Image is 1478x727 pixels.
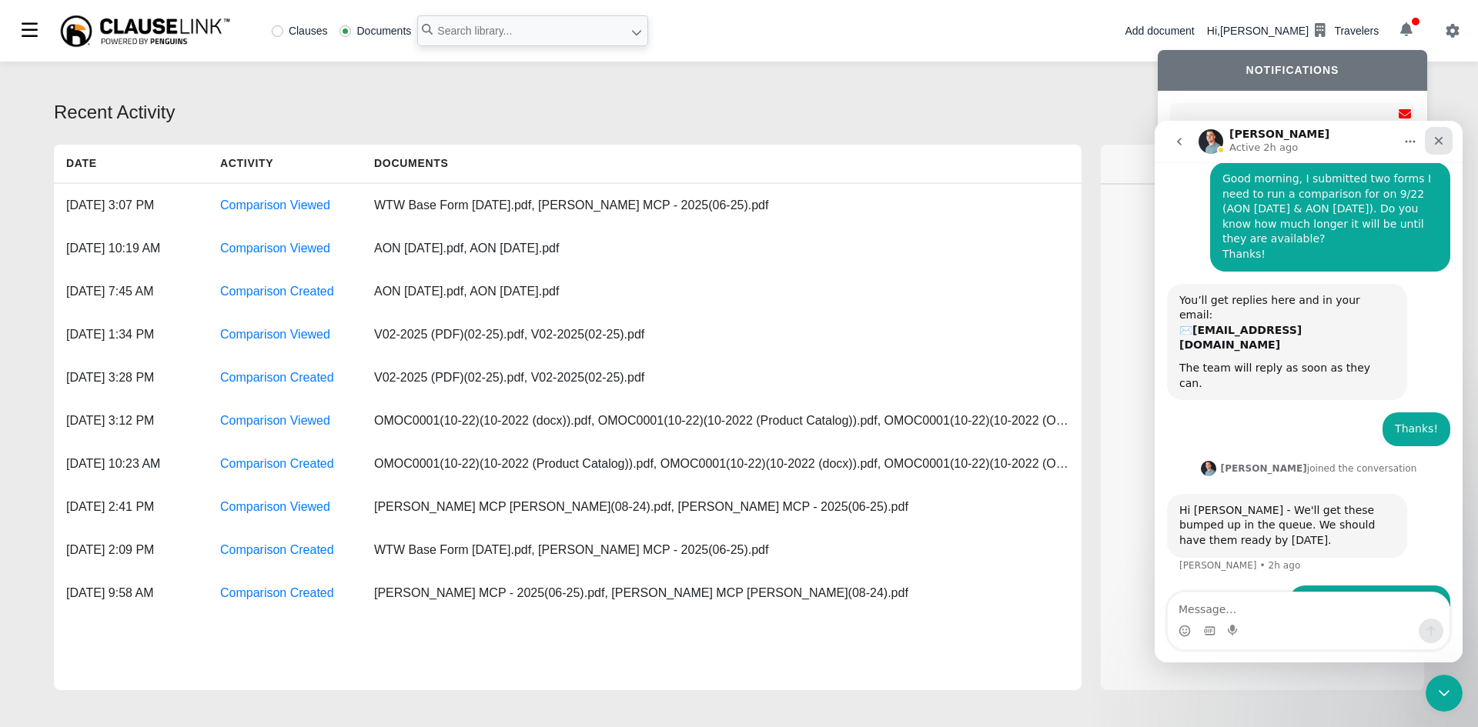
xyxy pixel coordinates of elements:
[220,328,330,341] a: Comparison Viewed
[1158,50,1427,91] div: Notifications
[362,227,670,270] div: AON [DATE].pdf, AON [DATE].pdf
[362,529,781,572] div: WTW Base Form [DATE].pdf, [PERSON_NAME] MCP - 2025(06-25).pdf
[362,145,670,182] h5: Documents
[54,313,208,356] div: [DATE] 1:34 PM
[220,371,334,384] a: Comparison Created
[54,227,208,270] div: [DATE] 10:19 AM
[1395,103,1415,127] button: Mark as Read
[54,270,208,313] div: [DATE] 7:45 AM
[220,414,330,427] a: Comparison Viewed
[272,25,328,36] label: Clauses
[362,313,670,356] div: V02-2025 (PDF)(02-25).pdf, V02-2025(02-25).pdf
[1207,18,1379,44] div: Hi, [PERSON_NAME]
[54,356,208,399] div: [DATE] 3:28 PM
[220,543,334,556] a: Comparison Created
[54,529,208,572] div: [DATE] 2:09 PM
[220,457,334,470] a: Comparison Created
[59,14,232,48] img: ClauseLink
[220,586,334,599] a: Comparison Created
[1125,158,1399,169] h6: Activity Details
[220,500,330,513] a: Comparison Viewed
[220,242,330,255] a: Comparison Viewed
[362,270,670,313] div: AON [DATE].pdf, AON [DATE].pdf
[417,15,648,46] input: Search library...
[362,399,1082,442] div: OMOC0001(10-22)(10-2022 (docx)).pdf, OMOC0001(10-22)(10-2022 (Product Catalog)).pdf, OMOC0001(10-...
[220,285,334,298] a: Comparison Created
[362,356,670,399] div: V02-2025 (PDF)(02-25).pdf, V02-2025(02-25).pdf
[54,184,208,227] div: [DATE] 3:07 PM
[362,485,921,529] div: [PERSON_NAME] MCP [PERSON_NAME](08-24).pdf, [PERSON_NAME] MCP - 2025(06-25).pdf
[339,25,411,36] label: Documents
[362,184,781,227] div: WTW Base Form [DATE].pdf, [PERSON_NAME] MCP - 2025(06-25).pdf
[1113,219,1412,235] div: Click a row for more details.
[54,572,208,615] div: [DATE] 9:58 AM
[1125,23,1194,39] div: Add document
[1155,121,1463,662] iframe: Intercom live chat
[54,145,208,182] h5: Date
[54,399,208,442] div: [DATE] 3:12 PM
[208,145,362,182] h5: Activity
[54,98,1424,126] div: Recent Activity
[54,485,208,529] div: [DATE] 2:41 PM
[1426,675,1463,712] iframe: Intercom live chat
[1334,23,1379,39] div: Travelers
[362,572,921,615] div: [PERSON_NAME] MCP - 2025(06-25).pdf, [PERSON_NAME] MCP [PERSON_NAME](08-24).pdf
[362,442,1082,485] div: OMOC0001(10-22)(10-2022 (Product Catalog)).pdf, OMOC0001(10-22)(10-2022 (docx)).pdf, OMOC0001(10-...
[54,442,208,485] div: [DATE] 10:23 AM
[220,198,330,212] a: Comparison Viewed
